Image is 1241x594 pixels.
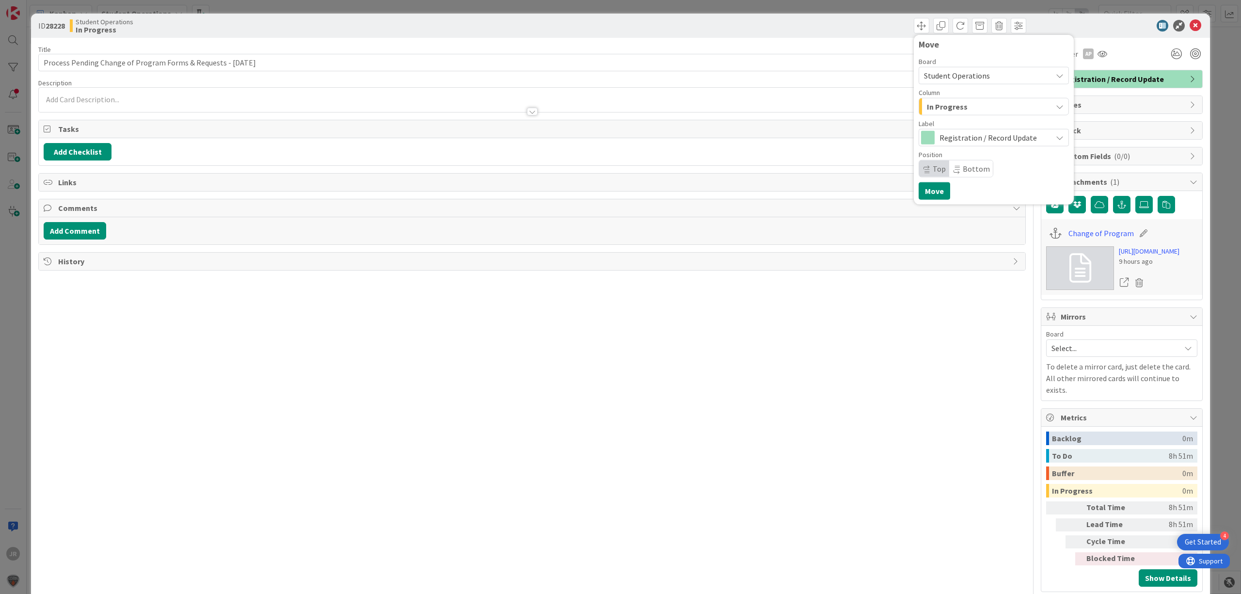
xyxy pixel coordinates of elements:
span: Bottom [963,164,990,174]
div: Lead Time [1086,518,1140,531]
div: 0m [1182,432,1193,445]
button: Add Checklist [44,143,111,161]
span: Links [58,177,1008,188]
span: History [58,256,1008,267]
span: ( 1 ) [1110,177,1119,187]
div: Backlog [1052,432,1182,445]
a: Open [1119,276,1130,289]
span: Comments [58,202,1008,214]
div: In Progress [1052,484,1182,498]
span: Select... [1051,341,1176,355]
span: In Progress [927,100,968,113]
b: In Progress [76,26,133,33]
div: 8h 51m [1169,449,1193,463]
div: 8h 51m [1144,518,1193,531]
span: Attachments [1061,176,1185,188]
span: Description [38,79,72,87]
div: 9 hours ago [1119,257,1179,267]
span: Registration / Record Update [1061,73,1185,85]
span: Mirrors [1061,311,1185,322]
button: In Progress [919,98,1069,115]
p: To delete a mirror card, just delete the card. All other mirrored cards will continue to exists. [1046,361,1197,396]
span: ( 0/0 ) [1114,151,1130,161]
div: 0m [1182,484,1193,498]
a: Change of Program [1068,227,1134,239]
span: Custom Fields [1061,150,1185,162]
div: 0m [1182,466,1193,480]
div: Total Time [1086,501,1140,514]
span: Block [1061,125,1185,136]
span: Tasks [58,123,1008,135]
input: type card name here... [38,54,1026,71]
div: Buffer [1052,466,1182,480]
span: Metrics [1061,412,1185,423]
button: Add Comment [44,222,106,240]
span: ID [38,20,65,32]
span: Top [933,164,946,174]
span: Column [919,89,940,96]
span: Board [1046,331,1064,337]
div: 8h 51m [1144,501,1193,514]
span: Registration / Record Update [939,131,1047,144]
div: Cycle Time [1086,535,1140,548]
div: Get Started [1185,537,1221,547]
div: AP [1083,48,1094,59]
div: 4 [1220,531,1229,540]
span: Board [919,58,936,65]
span: Dates [1061,99,1185,111]
label: Title [38,45,51,54]
div: Blocked Time [1086,552,1140,565]
b: 28228 [46,21,65,31]
div: 0m [1144,535,1193,548]
span: Position [919,151,942,158]
div: 0m [1144,552,1193,565]
div: To Do [1052,449,1169,463]
span: Student Operations [924,71,990,80]
div: Open Get Started checklist, remaining modules: 4 [1177,534,1229,550]
span: Support [20,1,44,13]
span: Label [919,120,934,127]
div: Move [919,40,1069,49]
a: [URL][DOMAIN_NAME] [1119,246,1179,257]
button: Move [919,182,950,200]
button: Show Details [1139,569,1197,587]
span: Student Operations [76,18,133,26]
